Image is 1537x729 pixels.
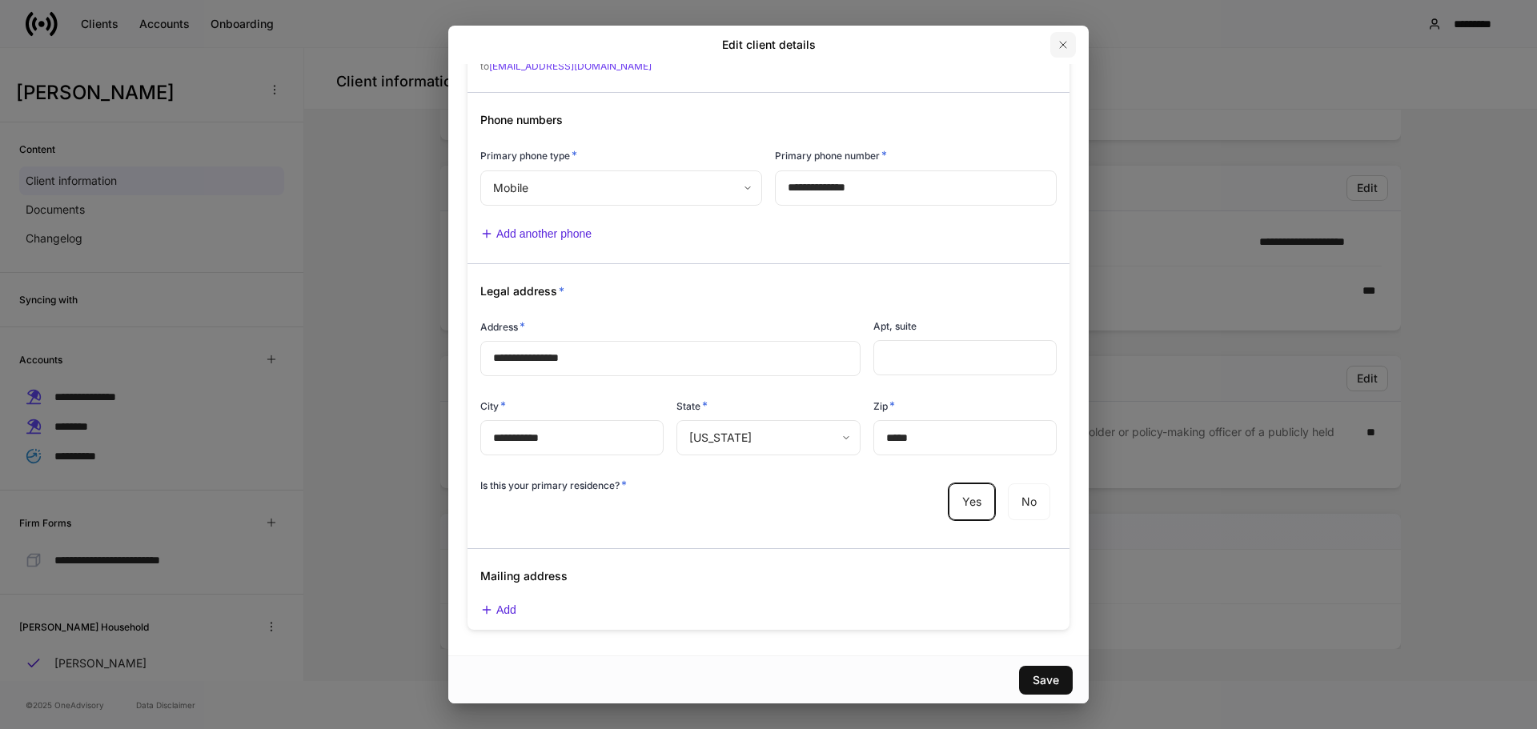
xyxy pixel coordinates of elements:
h6: City [480,398,506,414]
div: Mobile [480,170,761,206]
h6: Is this your primary residence? [480,477,627,493]
h6: Primary phone type [480,147,577,163]
h6: Address [480,318,525,334]
h6: Zip [873,398,895,414]
h6: State [676,398,708,414]
div: Save [1033,672,1059,688]
div: Mailing address [468,549,1057,584]
div: Legal address [468,264,1057,299]
h2: Edit client details [722,37,816,53]
a: [EMAIL_ADDRESS][DOMAIN_NAME] [489,60,652,72]
h6: Apt, suite [873,318,917,334]
div: [US_STATE] [676,420,860,455]
button: Add [480,603,516,617]
div: Phone numbers [468,93,1057,128]
button: Add another phone [480,227,592,241]
h6: Primary phone number [775,147,887,163]
button: Save [1019,666,1073,695]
